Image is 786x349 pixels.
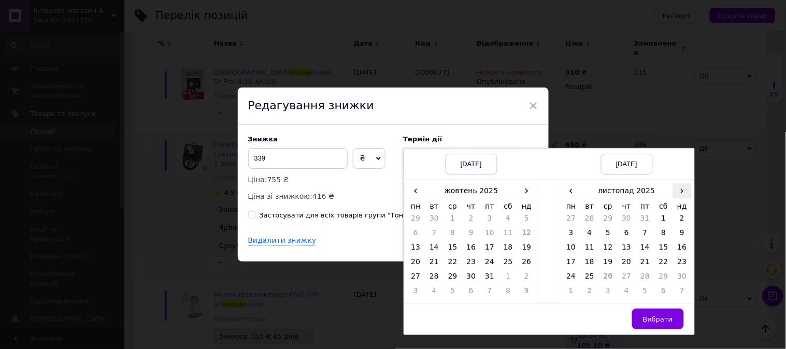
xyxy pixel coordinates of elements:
td: 29 [654,271,673,286]
td: 5 [599,228,618,242]
span: Вибрати [643,315,673,323]
td: 4 [425,286,444,300]
input: 0 [248,148,348,169]
span: ₴ [360,154,366,162]
td: 1 [499,271,518,286]
td: 29 [407,213,425,228]
td: 21 [636,257,654,271]
td: 21 [425,257,444,271]
td: 2 [673,213,692,228]
td: 13 [407,242,425,257]
td: 6 [407,228,425,242]
td: 15 [654,242,673,257]
td: 5 [444,286,462,300]
td: 25 [499,257,518,271]
th: чт [462,199,481,214]
span: ‹ [407,183,425,198]
td: 3 [562,228,581,242]
td: 3 [599,286,618,300]
span: × [529,97,538,114]
td: 8 [654,228,673,242]
td: 7 [425,228,444,242]
span: Редагування знижки [248,99,374,112]
td: 8 [499,286,518,300]
td: 2 [462,213,481,228]
td: 23 [462,257,481,271]
div: Застосувати для всіх товарів групи "Тонометри ProMedica" [260,211,469,220]
td: 3 [480,213,499,228]
td: 27 [407,271,425,286]
td: 4 [499,213,518,228]
td: 13 [618,242,636,257]
td: 5 [636,286,654,300]
td: 24 [562,271,581,286]
td: 19 [599,257,618,271]
span: 416 ₴ [312,192,334,200]
div: Видалити знижку [248,236,317,246]
td: 6 [618,228,636,242]
td: 18 [580,257,599,271]
th: чт [618,199,636,214]
td: 28 [580,213,599,228]
td: 28 [636,271,654,286]
td: 20 [618,257,636,271]
td: 27 [562,213,581,228]
th: сб [654,199,673,214]
td: 4 [618,286,636,300]
td: 14 [425,242,444,257]
td: 3 [407,286,425,300]
th: вт [425,199,444,214]
td: 16 [673,242,692,257]
td: 22 [444,257,462,271]
td: 23 [673,257,692,271]
td: 27 [618,271,636,286]
th: пн [562,199,581,214]
td: 11 [499,228,518,242]
td: 15 [444,242,462,257]
th: сб [499,199,518,214]
td: 14 [636,242,654,257]
td: 7 [636,228,654,242]
td: 30 [673,271,692,286]
td: 2 [580,286,599,300]
td: 29 [444,271,462,286]
th: ср [599,199,618,214]
td: 31 [480,271,499,286]
p: Ціна зі знижкою: [248,191,393,202]
td: 8 [444,228,462,242]
td: 26 [518,257,536,271]
th: пн [407,199,425,214]
span: ‹ [562,183,581,198]
td: 19 [518,242,536,257]
td: 12 [518,228,536,242]
td: 5 [518,213,536,228]
td: 7 [480,286,499,300]
td: 12 [599,242,618,257]
td: 2 [518,271,536,286]
td: 10 [562,242,581,257]
th: листопад 2025 [580,183,673,199]
td: 9 [518,286,536,300]
th: ср [444,199,462,214]
td: 11 [580,242,599,257]
td: 1 [444,213,462,228]
td: 9 [673,228,692,242]
td: 28 [425,271,444,286]
span: › [518,183,536,198]
td: 7 [673,286,692,300]
td: 25 [580,271,599,286]
p: Ціна: [248,174,393,185]
span: Знижка [248,135,278,143]
td: 26 [599,271,618,286]
th: нд [673,199,692,214]
div: [DATE] [446,154,497,174]
td: 29 [599,213,618,228]
td: 6 [462,286,481,300]
button: Вибрати [632,309,684,329]
td: 24 [480,257,499,271]
label: Термін дії [404,135,538,143]
td: 9 [462,228,481,242]
th: нд [518,199,536,214]
td: 1 [562,286,581,300]
td: 31 [636,213,654,228]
